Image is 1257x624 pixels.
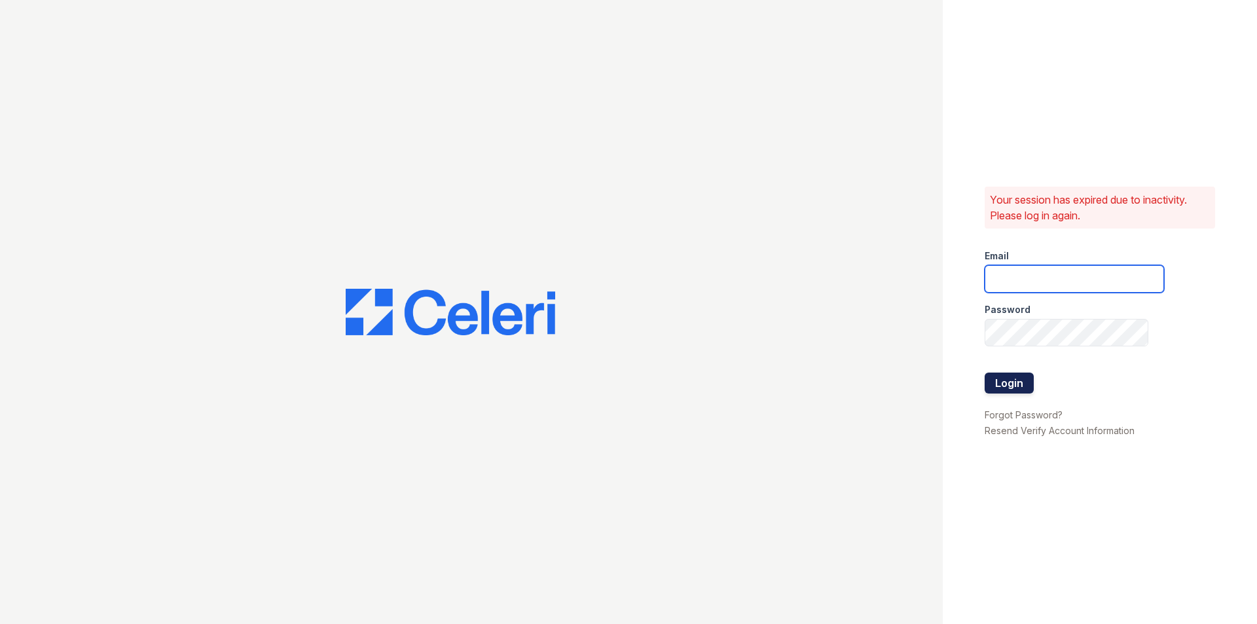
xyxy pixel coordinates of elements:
[985,249,1009,263] label: Email
[985,409,1063,420] a: Forgot Password?
[985,303,1030,316] label: Password
[985,373,1034,394] button: Login
[985,425,1135,436] a: Resend Verify Account Information
[990,192,1210,223] p: Your session has expired due to inactivity. Please log in again.
[346,289,555,336] img: CE_Logo_Blue-a8612792a0a2168367f1c8372b55b34899dd931a85d93a1a3d3e32e68fde9ad4.png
